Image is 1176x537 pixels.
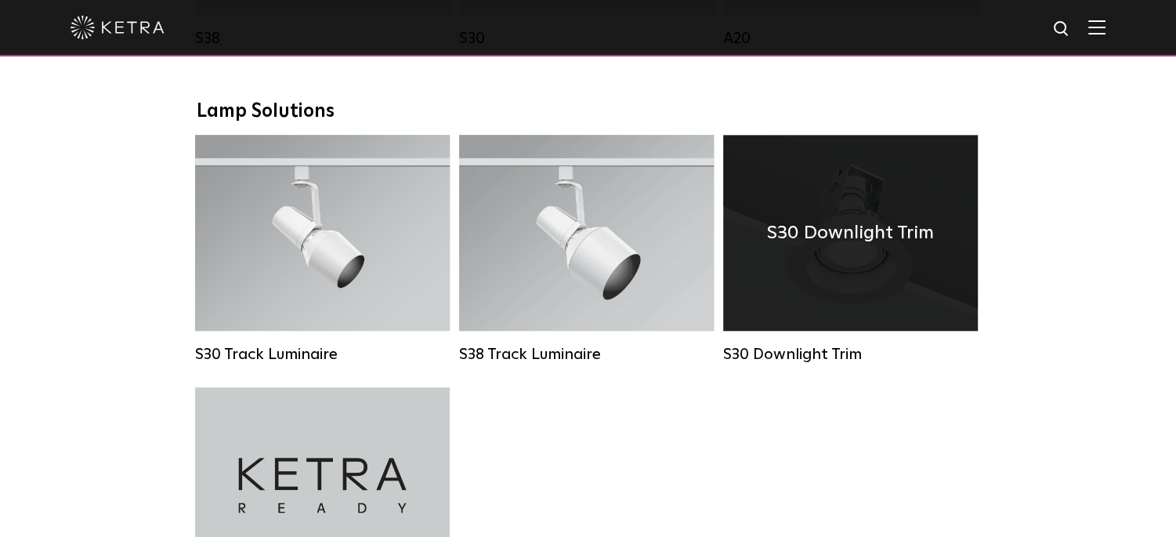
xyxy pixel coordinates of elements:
h4: S30 Downlight Trim [767,218,934,248]
img: search icon [1052,20,1072,39]
div: S30 Downlight Trim [723,345,978,364]
a: S30 Downlight Trim S30 Downlight Trim [723,135,978,364]
div: Lamp Solutions [197,100,980,123]
div: S30 Track Luminaire [195,345,450,364]
img: Hamburger%20Nav.svg [1088,20,1105,34]
div: S38 Track Luminaire [459,345,714,364]
a: S30 Track Luminaire Lumen Output:1100Colors:White / BlackBeam Angles:15° / 25° / 40° / 60° / 90°W... [195,135,450,364]
img: ketra-logo-2019-white [71,16,165,39]
a: S38 Track Luminaire Lumen Output:1100Colors:White / BlackBeam Angles:10° / 25° / 40° / 60°Wattage... [459,135,714,364]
